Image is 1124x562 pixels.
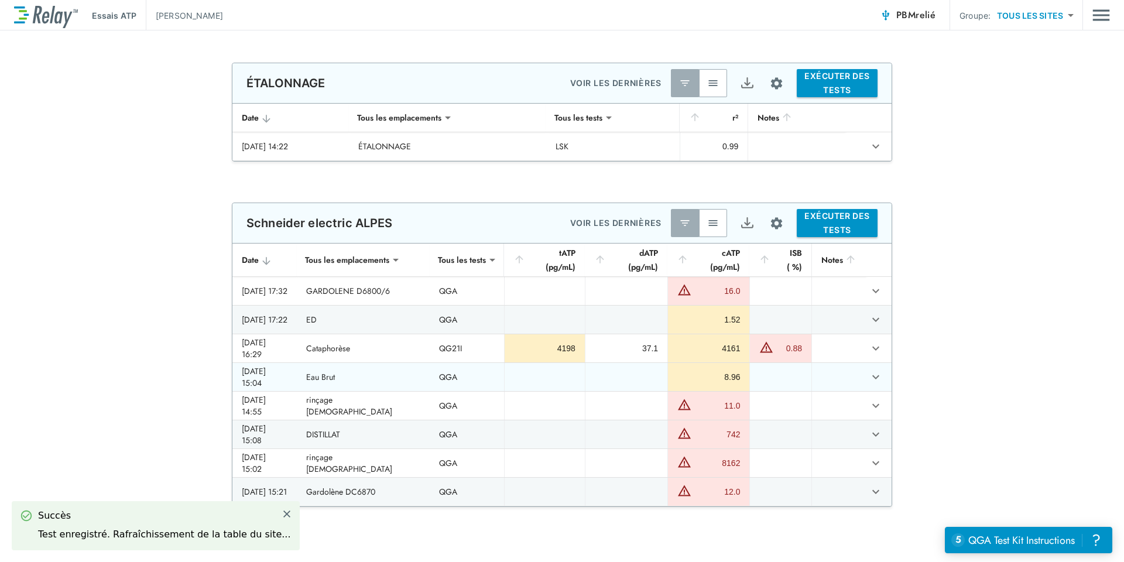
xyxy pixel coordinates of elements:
td: QGA [430,478,504,506]
font: tATP (pg/mL) [527,246,575,274]
div: 1.52 [677,314,740,325]
div: 8.96 [677,371,740,383]
img: Avertissement [677,397,691,412]
button: Configuration du site [761,68,792,99]
button: Développer la ligne [866,136,886,156]
td: QGA [430,449,504,477]
div: [DATE] 16:29 [242,337,287,360]
div: 4161 [677,342,740,354]
p: [PERSON_NAME] [156,9,223,22]
button: Développer la ligne [866,367,886,387]
button: Développer la ligne [866,310,886,330]
font: Date [242,254,259,266]
div: 4198 [514,342,575,354]
div: 12.0 [694,486,740,498]
div: [DATE] 14:22 [242,140,340,152]
p: Essais ATP [92,9,136,22]
button: Exportation [733,209,761,237]
img: Avertissement [677,283,691,297]
button: Développer la ligne [866,281,886,301]
div: Tous les emplacements [349,106,450,129]
td: Gardolène DC6870 [297,478,430,506]
div: 37.1 [595,342,658,354]
img: Avertissement [759,340,773,354]
td: DISTILLAT [297,420,430,448]
button: Développer la ligne [866,453,886,473]
div: 0.88 [776,342,802,354]
td: ÉTALONNAGE [349,132,546,160]
td: QGA [430,420,504,448]
img: Avertissement [677,426,691,440]
td: rinçage [DEMOGRAPHIC_DATA] [297,449,430,477]
td: ED [297,306,430,334]
div: Tous les tests [546,106,611,129]
div: [DATE] 15:04 [242,365,287,389]
td: Eau Brut [297,363,430,391]
div: [DATE] 15:08 [242,423,287,446]
button: Développer la ligne [866,338,886,358]
div: [DATE] 17:32 [242,285,287,297]
td: Cataphorèse [297,334,430,362]
div: Tous les tests [430,248,494,272]
div: [DATE] 15:02 [242,451,287,475]
font: Notes [758,111,779,125]
p: Groupe: [959,9,991,22]
p: ÉTALONNAGE [246,76,325,90]
div: Test enregistré. Rafraîchissement de la table du site... [38,527,291,542]
img: Icône des paramètres [769,216,784,231]
img: Avertissement [677,484,691,498]
img: Voir tout [707,217,719,229]
p: Schneider electric ALPES [246,216,393,230]
font: cATP (pg/mL) [690,246,740,274]
button: EXÉCUTER DES TESTS [797,209,878,237]
div: 0.99 [690,140,739,152]
p: VOIR LES DERNIÈRES [570,76,662,90]
div: [DATE] 15:21 [242,486,287,498]
td: GARDOLENE D6800/6 [297,277,430,305]
td: QGA [430,306,504,334]
button: PBMrelié [875,4,940,27]
img: Dernier [679,77,691,89]
button: Exportation [733,69,761,97]
img: Fermer l’icône [282,509,292,519]
span: PBM [896,7,935,23]
td: QGA [430,277,504,305]
font: Notes [821,253,843,267]
div: Tous les emplacements [297,248,397,272]
div: [DATE] 14:55 [242,394,287,417]
iframe: Resource center [945,527,1112,553]
font: Date [242,112,259,124]
font: dATP (pg/mL) [608,246,658,274]
div: 11.0 [694,400,740,412]
div: 742 [694,429,740,440]
font: ISB ( %) [772,246,802,274]
td: QG21I [430,334,504,362]
img: Voir tout [707,77,719,89]
font: r² [732,111,738,125]
img: Succès [20,510,32,522]
img: Dernier [679,217,691,229]
td: QGA [430,392,504,420]
img: Icône d’exportation [740,76,755,91]
span: relié [916,8,935,22]
td: QGA [430,363,504,391]
img: Avertissement [677,455,691,469]
img: Icône des paramètres [769,76,784,91]
img: Icône de tiroir [1092,4,1110,26]
table: Tableau autocollant [232,104,892,161]
img: Connected Icon [880,9,892,21]
div: 16.0 [694,285,740,297]
div: [DATE] 17:22 [242,314,287,325]
img: Icône d’exportation [740,216,755,231]
table: Tableau autocollant [232,244,892,506]
img: LuminUltra Relay [14,3,78,28]
button: Développer la ligne [866,482,886,502]
div: 8162 [694,457,740,469]
button: Développer la ligne [866,396,886,416]
button: EXÉCUTER DES TESTS [797,69,878,97]
button: Développer la ligne [866,424,886,444]
td: rinçage [DEMOGRAPHIC_DATA] [297,392,430,420]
